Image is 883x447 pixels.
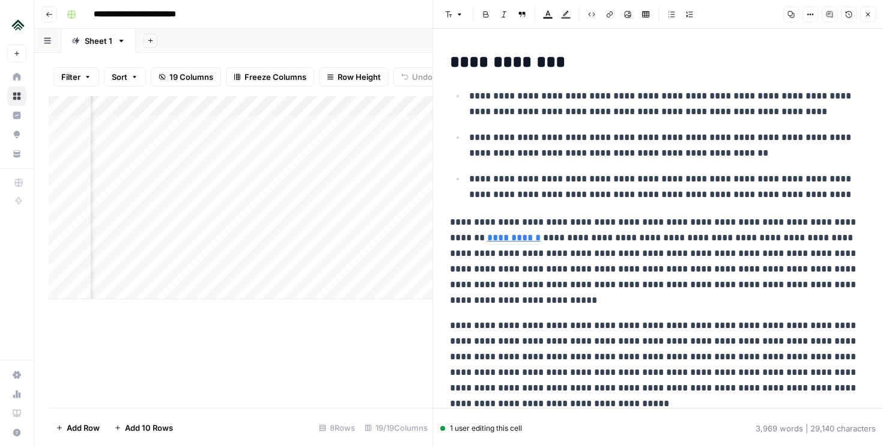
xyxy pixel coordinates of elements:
[440,423,522,434] div: 1 user editing this cell
[7,14,29,35] img: Uplisting Logo
[7,67,26,87] a: Home
[226,67,314,87] button: Freeze Columns
[7,87,26,106] a: Browse
[314,418,360,437] div: 8 Rows
[112,71,127,83] span: Sort
[7,365,26,385] a: Settings
[169,71,213,83] span: 19 Columns
[7,423,26,442] button: Help + Support
[61,29,136,53] a: Sheet 1
[107,418,180,437] button: Add 10 Rows
[319,67,389,87] button: Row Height
[393,67,440,87] button: Undo
[125,422,173,434] span: Add 10 Rows
[7,10,26,40] button: Workspace: Uplisting
[7,404,26,423] a: Learning Hub
[7,125,26,144] a: Opportunities
[49,418,107,437] button: Add Row
[338,71,381,83] span: Row Height
[53,67,99,87] button: Filter
[360,418,432,437] div: 19/19 Columns
[151,67,221,87] button: 19 Columns
[412,71,432,83] span: Undo
[85,35,112,47] div: Sheet 1
[244,71,306,83] span: Freeze Columns
[61,71,80,83] span: Filter
[7,144,26,163] a: Your Data
[7,385,26,404] a: Usage
[7,106,26,125] a: Insights
[67,422,100,434] span: Add Row
[756,422,876,434] div: 3,969 words | 29,140 characters
[104,67,146,87] button: Sort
